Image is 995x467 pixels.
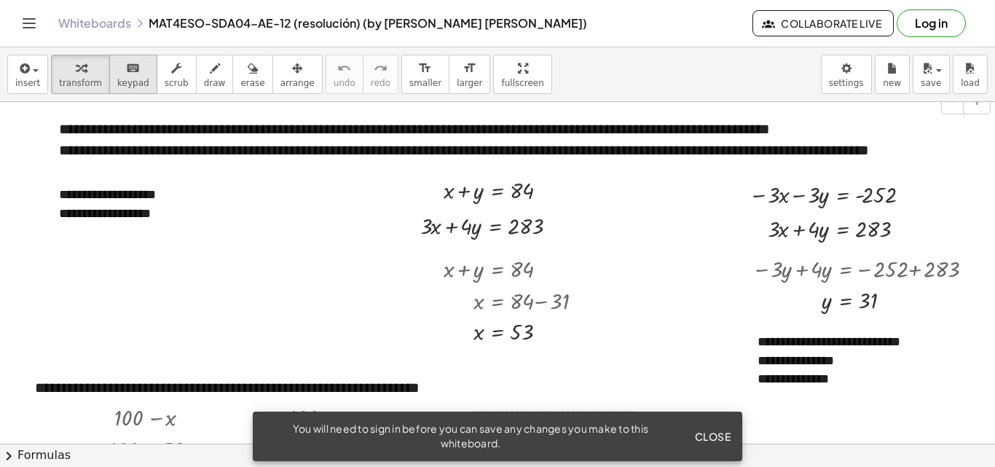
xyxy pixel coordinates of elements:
[196,55,234,94] button: draw
[334,78,355,88] span: undo
[15,78,40,88] span: insert
[897,9,966,37] button: Log in
[913,55,950,94] button: save
[17,12,41,35] button: Toggle navigation
[694,430,731,443] span: Close
[963,90,991,114] button: +
[401,55,449,94] button: format_sizesmaller
[240,78,264,88] span: erase
[688,423,736,450] button: Close
[326,55,363,94] button: undoundo
[449,55,490,94] button: format_sizelarger
[126,60,140,77] i: keyboard
[59,78,102,88] span: transform
[157,55,197,94] button: scrub
[501,78,543,88] span: fullscreen
[821,55,872,94] button: settings
[409,78,441,88] span: smaller
[58,16,131,31] a: Whiteboards
[374,60,388,77] i: redo
[117,78,149,88] span: keypad
[463,60,476,77] i: format_size
[829,78,864,88] span: settings
[765,17,881,30] span: Collaborate Live
[752,10,894,36] button: Collaborate Live
[280,78,315,88] span: arrange
[272,55,323,94] button: arrange
[883,78,901,88] span: new
[953,55,988,94] button: load
[875,55,910,94] button: new
[204,78,226,88] span: draw
[7,55,48,94] button: insert
[418,60,432,77] i: format_size
[961,78,980,88] span: load
[457,78,482,88] span: larger
[371,78,390,88] span: redo
[363,55,398,94] button: redoredo
[493,55,551,94] button: fullscreen
[941,90,964,114] button: -
[165,78,189,88] span: scrub
[337,60,351,77] i: undo
[264,422,677,451] div: You will need to sign in before you can save any changes you make to this whiteboard.
[232,55,272,94] button: erase
[51,55,110,94] button: transform
[921,78,941,88] span: save
[109,55,157,94] button: keyboardkeypad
